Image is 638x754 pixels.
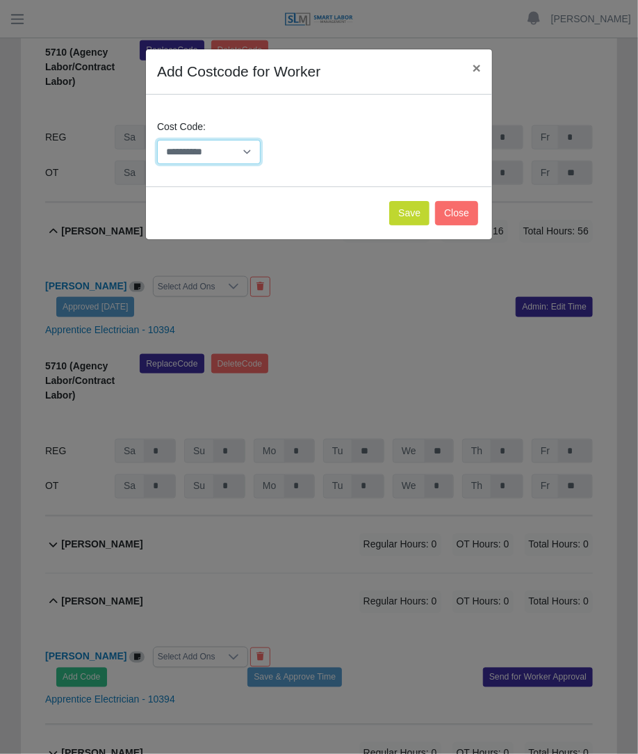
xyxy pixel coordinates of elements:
button: Close [461,49,492,86]
h4: Add Costcode for Worker [157,61,320,83]
label: Cost Code: [157,120,206,134]
button: Close [435,201,478,225]
button: Save [389,201,430,225]
span: × [473,60,481,76]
